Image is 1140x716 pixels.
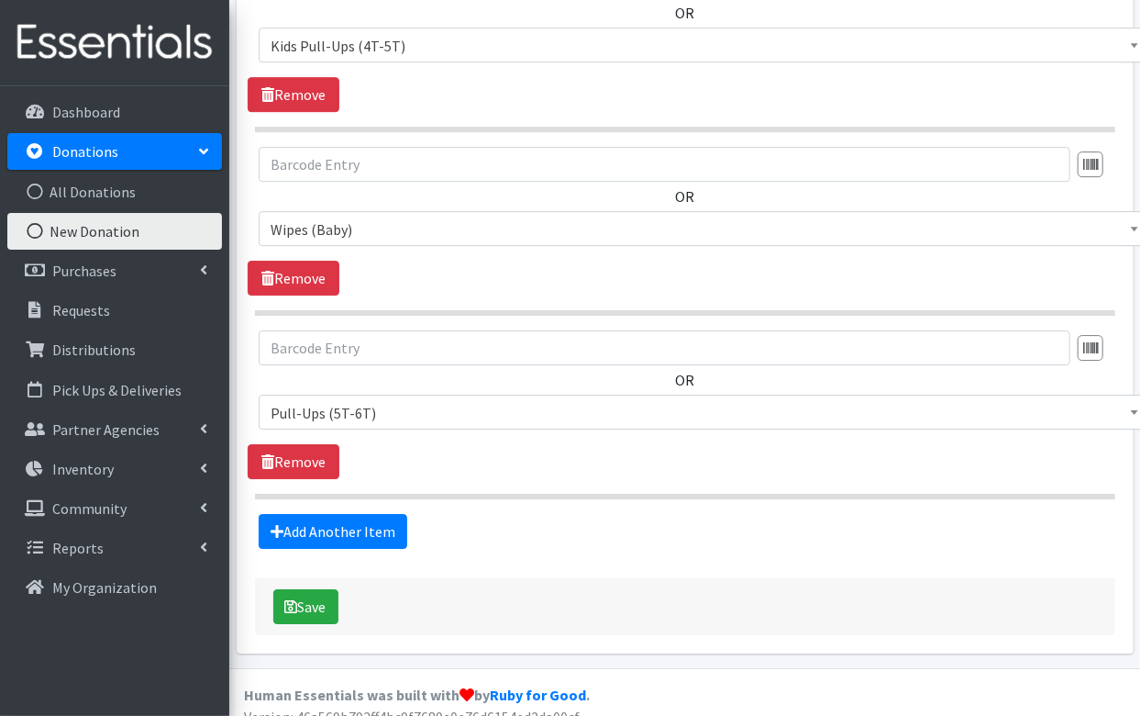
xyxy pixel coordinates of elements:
a: Inventory [7,451,222,487]
a: Community [7,490,222,527]
label: OR [675,369,694,391]
p: Dashboard [52,103,120,121]
button: Save [273,589,338,624]
label: OR [675,2,694,24]
a: All Donations [7,173,222,210]
a: Remove [248,444,339,479]
a: Donations [7,133,222,170]
a: Dashboard [7,94,222,130]
span: Wipes (Baby) [271,217,1137,242]
a: Partner Agencies [7,411,222,448]
label: OR [675,185,694,207]
img: HumanEssentials [7,12,222,73]
span: Kids Pull-Ups (4T-5T) [271,33,1137,59]
a: My Organization [7,569,222,606]
a: Requests [7,292,222,329]
a: Ruby for Good [490,686,586,704]
a: Remove [248,261,339,296]
a: Reports [7,530,222,566]
p: Inventory [52,460,114,478]
p: Distributions [52,341,136,359]
span: Pull-Ups (5T-6T) [271,400,1137,426]
p: Donations [52,142,118,161]
a: Purchases [7,252,222,289]
a: Remove [248,77,339,112]
input: Barcode Entry [259,330,1070,365]
a: New Donation [7,213,222,250]
p: Reports [52,539,104,557]
p: Community [52,499,127,518]
strong: Human Essentials was built with by . [244,686,590,704]
p: Requests [52,301,110,319]
p: Partner Agencies [52,420,160,439]
a: Pick Ups & Deliveries [7,372,222,408]
input: Barcode Entry [259,147,1070,182]
a: Add Another Item [259,514,407,549]
a: Distributions [7,331,222,368]
p: Pick Ups & Deliveries [52,381,182,399]
p: My Organization [52,578,157,597]
p: Purchases [52,262,116,280]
